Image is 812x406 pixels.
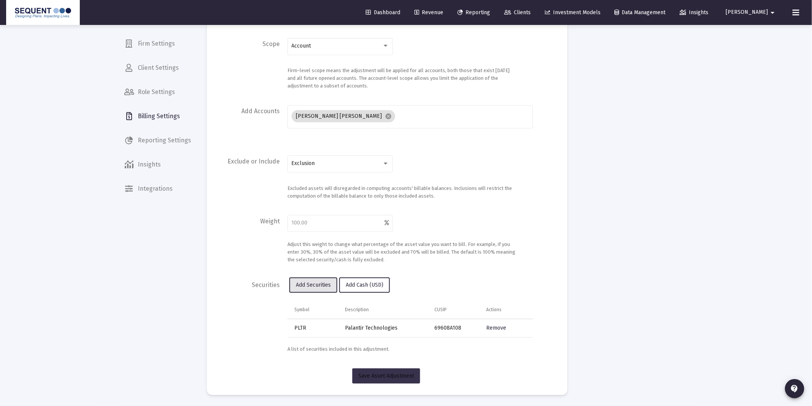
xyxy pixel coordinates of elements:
[260,218,280,267] label: Weight
[262,40,280,94] label: Scope
[118,59,197,77] a: Client Settings
[346,282,383,288] span: Add Cash (USD)
[451,5,496,20] a: Reporting
[339,277,390,293] button: Add Cash (USD)
[486,307,502,313] div: Actions
[292,220,385,226] input: 100.00
[429,300,481,319] td: Column CUSIP
[790,384,799,393] mat-icon: contact_support
[118,107,197,125] a: Billing Settings
[414,9,443,16] span: Revenue
[289,277,337,293] button: Add Securities
[352,368,420,384] button: Save Asset Adjustment
[481,300,533,319] td: Column Actions
[615,9,666,16] span: Data Management
[292,160,315,167] span: Exclusion
[609,5,672,20] a: Data Management
[345,307,369,313] div: Description
[292,43,311,49] span: Account
[118,155,197,174] a: Insights
[498,5,537,20] a: Clients
[292,109,529,124] mat-chip-list: Account Selection
[287,345,518,353] div: A list of securities included in this adjustment.
[12,5,74,20] img: Dashboard
[241,107,280,144] label: Add Accounts
[408,5,449,20] a: Revenue
[287,300,533,338] div: Data grid
[287,319,340,338] td: PLTR
[486,325,506,331] a: Remove
[340,300,429,319] td: Column Description
[118,35,197,53] a: Firm Settings
[358,373,414,379] span: Save Asset Adjustment
[118,131,197,150] a: Reporting Settings
[118,83,197,101] a: Role Settings
[726,9,768,16] span: [PERSON_NAME]
[296,282,331,288] span: Add Securities
[545,9,601,16] span: Investment Models
[429,319,481,338] td: 69608A108
[287,185,518,200] div: Excluded assets will disregarded in computing accounts' billable balances. Inclusions will restri...
[717,5,787,20] button: [PERSON_NAME]
[504,9,531,16] span: Clients
[292,110,395,122] mat-chip: [PERSON_NAME] [PERSON_NAME]
[385,113,392,120] mat-icon: cancel
[294,307,309,313] div: Symbol
[435,307,447,313] div: CUSIP
[252,281,280,357] label: Securities
[457,9,490,16] span: Reporting
[228,158,280,203] label: Exclude or Include
[287,300,340,319] td: Column Symbol
[674,5,715,20] a: Insights
[340,319,429,338] td: Palantir Technologies
[287,67,518,90] div: Firm-level scope means the adjustment will be applied for all accounts, both those that exist [DA...
[768,5,777,20] mat-icon: arrow_drop_down
[366,9,400,16] span: Dashboard
[287,241,518,264] div: Adjust this weight to change what percentage of the asset value you want to bill. For example, if...
[680,9,709,16] span: Insights
[539,5,607,20] a: Investment Models
[360,5,406,20] a: Dashboard
[118,180,197,198] a: Integrations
